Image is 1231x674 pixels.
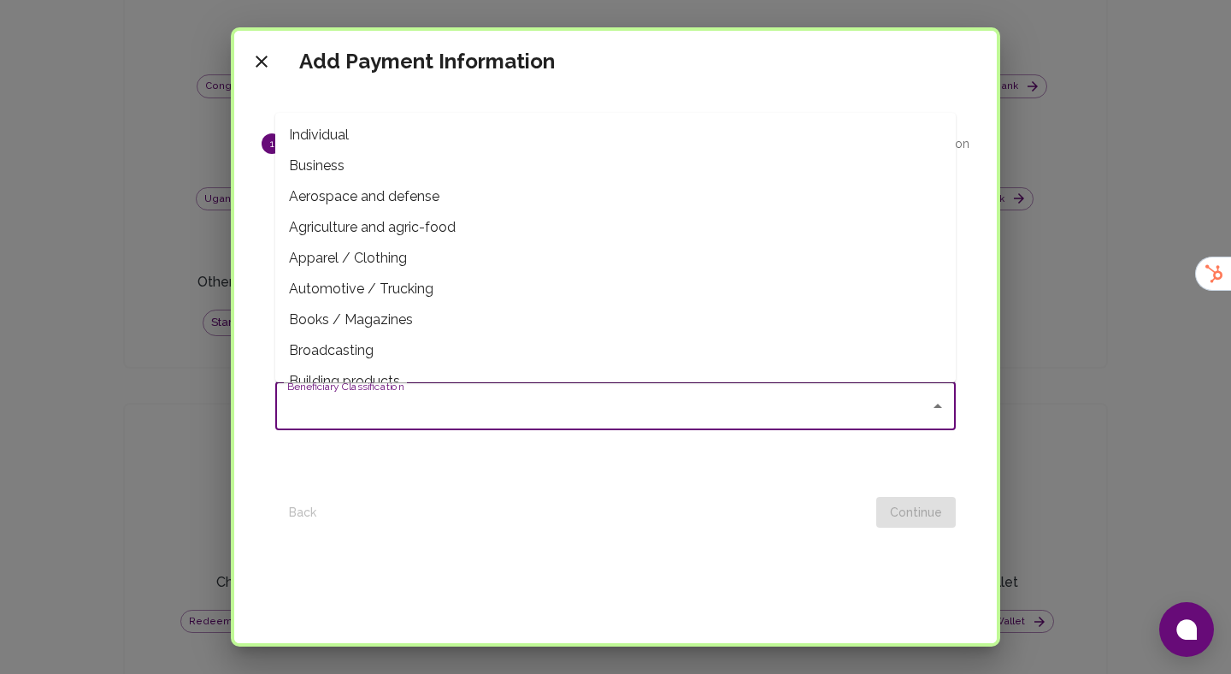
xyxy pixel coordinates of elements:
[275,274,956,304] span: Automotive / Trucking
[299,48,555,75] h5: Add Payment Information
[287,379,404,393] label: Beneficiary Classification
[275,243,956,274] span: Apparel / Clothing
[275,335,956,366] span: Broadcasting
[275,181,956,212] span: Aerospace and defense
[275,366,956,397] span: Building products
[1159,602,1214,657] button: Open chat window
[275,212,956,243] span: Agriculture and agric-food
[275,120,956,151] span: Individual
[275,304,956,335] span: Books / Magazines
[270,138,274,150] text: 1
[275,151,956,181] span: Business
[244,44,279,79] button: close
[926,394,950,418] button: Close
